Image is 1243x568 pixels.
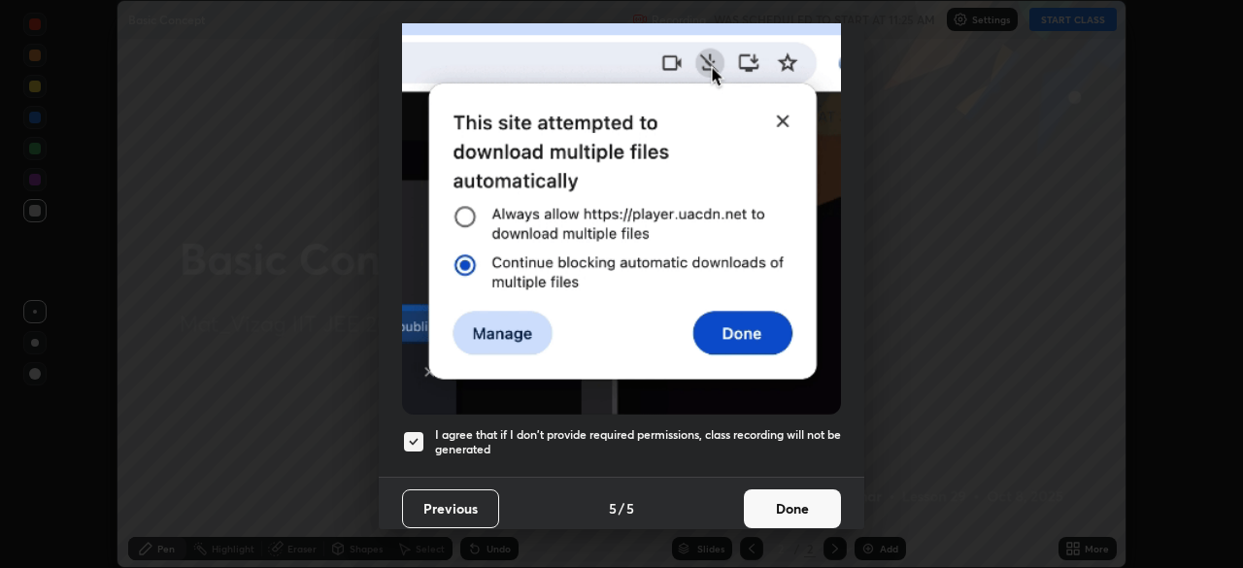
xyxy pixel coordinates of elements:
h4: 5 [626,498,634,518]
button: Done [744,489,841,528]
h4: 5 [609,498,617,518]
h4: / [619,498,624,518]
h5: I agree that if I don't provide required permissions, class recording will not be generated [435,427,841,457]
button: Previous [402,489,499,528]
